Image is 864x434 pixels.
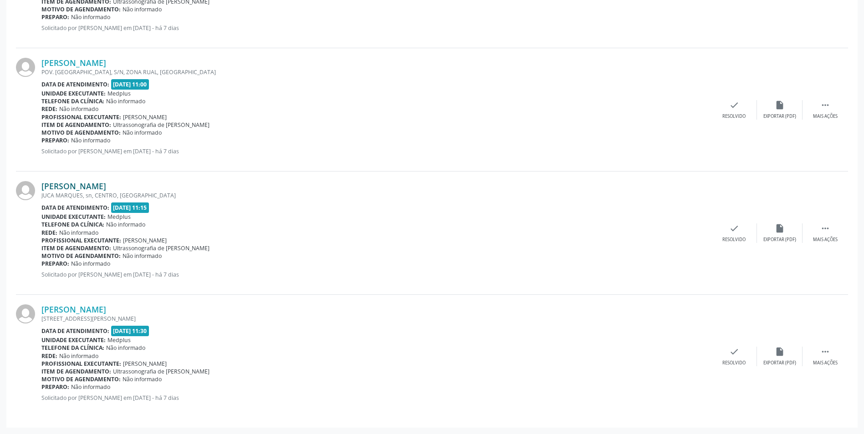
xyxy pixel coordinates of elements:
b: Unidade executante: [41,213,106,221]
img: img [16,58,35,77]
span: Não informado [71,13,110,21]
a: [PERSON_NAME] [41,304,106,314]
span: [PERSON_NAME] [123,113,167,121]
div: Resolvido [722,360,746,366]
div: Mais ações [813,113,838,120]
i: check [729,223,739,233]
b: Unidade executante: [41,336,106,344]
div: Mais ações [813,237,838,243]
b: Preparo: [41,13,69,21]
span: Não informado [71,136,110,144]
b: Telefone da clínica: [41,344,104,352]
div: Exportar (PDF) [763,360,796,366]
span: Não informado [71,260,110,267]
div: Exportar (PDF) [763,237,796,243]
b: Item de agendamento: [41,121,111,129]
span: Medplus [107,213,131,221]
span: [DATE] 11:00 [111,79,149,90]
span: Não informado [106,344,145,352]
b: Telefone da clínica: [41,221,104,228]
div: JUCA MARQUES, sn, CENTRO, [GEOGRAPHIC_DATA] [41,192,711,199]
b: Item de agendamento: [41,368,111,375]
span: Não informado [123,5,162,13]
a: [PERSON_NAME] [41,181,106,191]
span: Não informado [106,97,145,105]
p: Solicitado por [PERSON_NAME] em [DATE] - há 7 dias [41,271,711,278]
span: Ultrassonografia de [PERSON_NAME] [113,244,210,252]
b: Profissional executante: [41,360,121,368]
div: Resolvido [722,237,746,243]
b: Rede: [41,229,57,237]
span: Não informado [71,383,110,391]
img: img [16,304,35,323]
b: Data de atendimento: [41,204,109,212]
b: Profissional executante: [41,113,121,121]
span: Não informado [59,352,98,360]
span: Ultrassonografia de [PERSON_NAME] [113,121,210,129]
p: Solicitado por [PERSON_NAME] em [DATE] - há 7 dias [41,24,711,32]
b: Data de atendimento: [41,81,109,88]
a: [PERSON_NAME] [41,58,106,68]
b: Telefone da clínica: [41,97,104,105]
b: Unidade executante: [41,90,106,97]
i: insert_drive_file [775,347,785,357]
b: Item de agendamento: [41,244,111,252]
b: Data de atendimento: [41,327,109,335]
span: Não informado [123,375,162,383]
b: Motivo de agendamento: [41,5,121,13]
i: check [729,347,739,357]
i:  [820,100,830,110]
b: Preparo: [41,383,69,391]
div: [STREET_ADDRESS][PERSON_NAME] [41,315,711,323]
i:  [820,347,830,357]
b: Profissional executante: [41,237,121,244]
i: insert_drive_file [775,100,785,110]
p: Solicitado por [PERSON_NAME] em [DATE] - há 7 dias [41,147,711,155]
span: Medplus [107,336,131,344]
span: Não informado [59,105,98,113]
b: Motivo de agendamento: [41,252,121,260]
span: [PERSON_NAME] [123,237,167,244]
span: Ultrassonografia de [PERSON_NAME] [113,368,210,375]
b: Rede: [41,105,57,113]
span: Não informado [59,229,98,237]
span: [PERSON_NAME] [123,360,167,368]
span: Não informado [123,129,162,136]
b: Rede: [41,352,57,360]
span: [DATE] 11:30 [111,326,149,336]
b: Preparo: [41,136,69,144]
span: Não informado [106,221,145,228]
i:  [820,223,830,233]
b: Motivo de agendamento: [41,375,121,383]
span: Não informado [123,252,162,260]
p: Solicitado por [PERSON_NAME] em [DATE] - há 7 dias [41,394,711,402]
b: Preparo: [41,260,69,267]
b: Motivo de agendamento: [41,129,121,136]
div: Resolvido [722,113,746,120]
i: insert_drive_file [775,223,785,233]
div: POV. [GEOGRAPHIC_DATA], S/N, ZONA RUAL, [GEOGRAPHIC_DATA] [41,68,711,76]
span: Medplus [107,90,131,97]
i: check [729,100,739,110]
div: Exportar (PDF) [763,113,796,120]
img: img [16,181,35,200]
div: Mais ações [813,360,838,366]
span: [DATE] 11:15 [111,202,149,213]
